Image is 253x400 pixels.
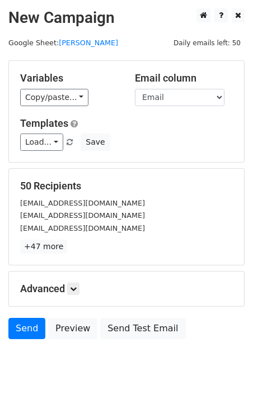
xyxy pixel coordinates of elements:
[20,240,67,254] a: +47 more
[8,8,245,27] h2: New Campaign
[20,117,68,129] a: Templates
[197,346,253,400] iframe: Chat Widget
[20,199,145,207] small: [EMAIL_ADDRESS][DOMAIN_NAME]
[81,134,110,151] button: Save
[8,39,118,47] small: Google Sheet:
[20,180,233,192] h5: 50 Recipients
[20,283,233,295] h5: Advanced
[20,211,145,220] small: [EMAIL_ADDRESS][DOMAIN_NAME]
[100,318,185,339] a: Send Test Email
[20,89,88,106] a: Copy/paste...
[170,39,245,47] a: Daily emails left: 50
[59,39,118,47] a: [PERSON_NAME]
[135,72,233,84] h5: Email column
[48,318,97,339] a: Preview
[20,224,145,232] small: [EMAIL_ADDRESS][DOMAIN_NAME]
[8,318,45,339] a: Send
[20,134,63,151] a: Load...
[170,37,245,49] span: Daily emails left: 50
[20,72,118,84] h5: Variables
